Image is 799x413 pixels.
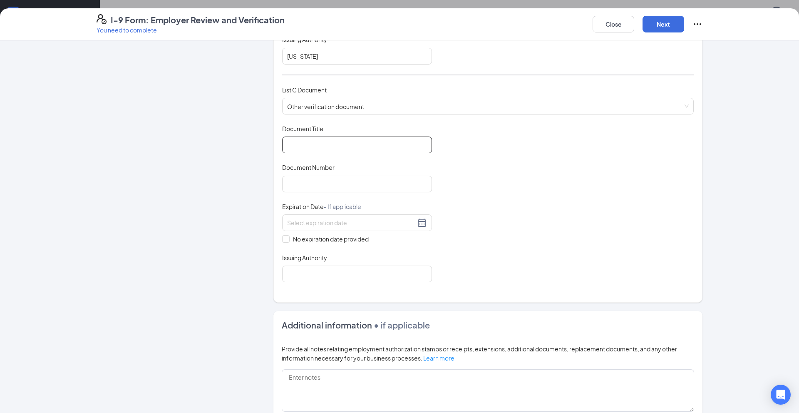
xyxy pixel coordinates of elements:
span: Document Number [282,163,335,172]
span: Additional information [282,320,372,330]
button: Next [643,16,684,32]
svg: FormI9EVerifyIcon [97,14,107,24]
span: Issuing Authority [282,254,327,262]
span: Document Title [282,124,323,133]
button: Close [593,16,634,32]
span: List C Document [282,86,327,94]
span: Provide all notes relating employment authorization stamps or receipts, extensions, additional do... [282,345,677,362]
h4: I-9 Form: Employer Review and Verification [111,14,285,26]
p: You need to complete [97,26,285,34]
span: • if applicable [372,320,430,330]
span: No expiration date provided [290,234,372,244]
a: Learn more [423,354,454,362]
span: Expiration Date [282,202,361,211]
input: Select expiration date [287,218,415,227]
div: Open Intercom Messenger [771,385,791,405]
span: Other verification document [287,98,689,114]
span: - If applicable [324,203,361,210]
svg: Ellipses [692,19,702,29]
